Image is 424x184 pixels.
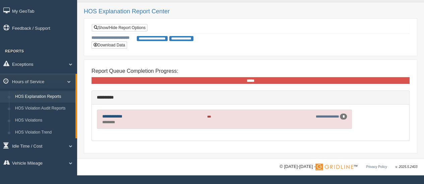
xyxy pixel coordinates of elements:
h2: HOS Explanation Report Center [84,8,417,15]
a: Privacy Policy [366,165,387,169]
a: HOS Violations [12,115,75,127]
a: Show/Hide Report Options [92,24,147,31]
a: HOS Violation Trend [12,127,75,139]
img: Gridline [315,164,353,170]
button: Download Data [92,41,127,49]
span: v. 2025.5.2403 [396,165,417,169]
div: © [DATE]-[DATE] - ™ [280,163,417,170]
a: HOS Violation Audit Reports [12,103,75,115]
a: HOS Explanation Reports [12,91,75,103]
h4: Report Queue Completion Progress: [92,68,410,74]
